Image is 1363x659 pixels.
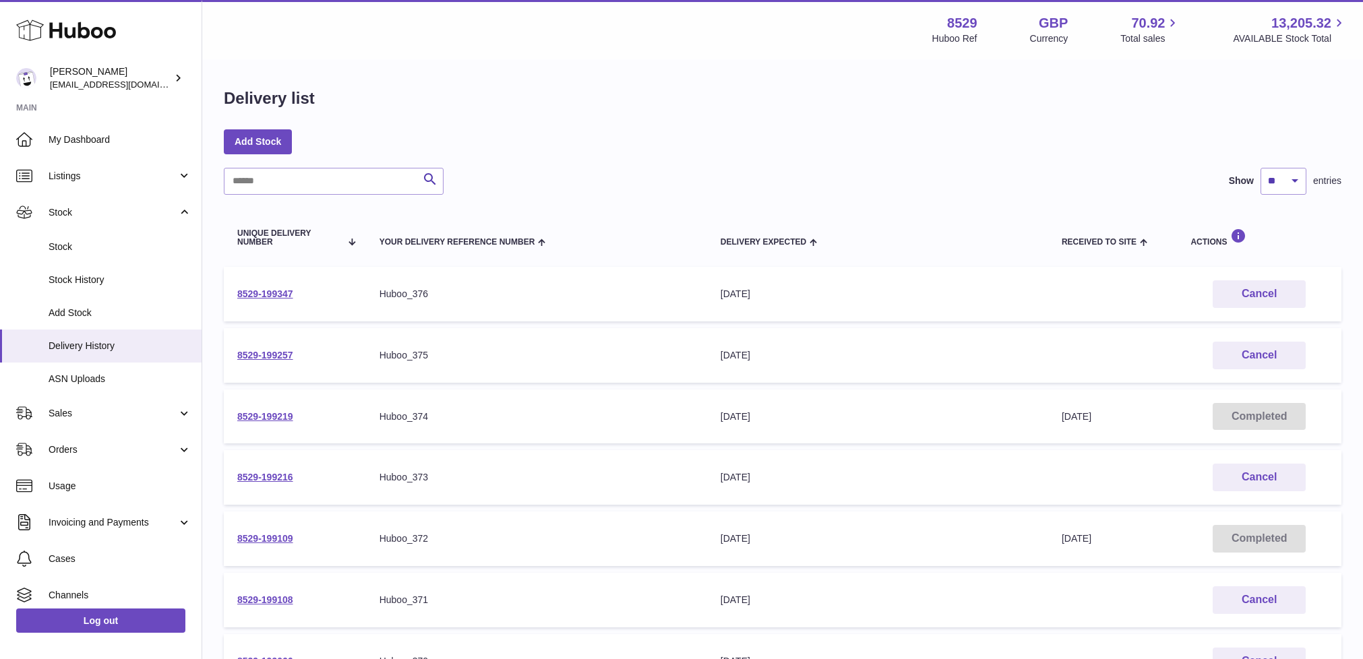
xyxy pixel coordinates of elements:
[49,553,191,565] span: Cases
[932,32,977,45] div: Huboo Ref
[49,373,191,385] span: ASN Uploads
[1213,342,1306,369] button: Cancel
[49,340,191,352] span: Delivery History
[50,65,171,91] div: [PERSON_NAME]
[721,410,1035,423] div: [DATE]
[1120,14,1180,45] a: 70.92 Total sales
[49,443,177,456] span: Orders
[380,288,694,301] div: Huboo_376
[380,410,694,423] div: Huboo_374
[224,88,315,109] h1: Delivery list
[49,307,191,319] span: Add Stock
[721,532,1035,545] div: [DATE]
[1213,280,1306,308] button: Cancel
[1233,32,1347,45] span: AVAILABLE Stock Total
[1313,175,1341,187] span: entries
[1213,586,1306,614] button: Cancel
[49,206,177,219] span: Stock
[1062,533,1091,544] span: [DATE]
[49,589,191,602] span: Channels
[16,68,36,88] img: admin@redgrass.ch
[380,532,694,545] div: Huboo_372
[1039,14,1068,32] strong: GBP
[1030,32,1068,45] div: Currency
[1233,14,1347,45] a: 13,205.32 AVAILABLE Stock Total
[721,594,1035,606] div: [DATE]
[49,516,177,529] span: Invoicing and Payments
[380,594,694,606] div: Huboo_371
[1062,238,1137,247] span: Received to Site
[237,594,293,605] a: 8529-199108
[380,238,535,247] span: Your Delivery Reference Number
[380,349,694,362] div: Huboo_375
[49,407,177,420] span: Sales
[947,14,977,32] strong: 8529
[50,79,198,90] span: [EMAIL_ADDRESS][DOMAIN_NAME]
[1120,32,1180,45] span: Total sales
[237,411,293,422] a: 8529-199219
[721,471,1035,484] div: [DATE]
[49,241,191,253] span: Stock
[380,471,694,484] div: Huboo_373
[49,274,191,286] span: Stock History
[224,129,292,154] a: Add Stock
[237,229,340,247] span: Unique Delivery Number
[1190,228,1328,247] div: Actions
[1062,411,1091,422] span: [DATE]
[721,238,806,247] span: Delivery Expected
[49,170,177,183] span: Listings
[1213,464,1306,491] button: Cancel
[721,288,1035,301] div: [DATE]
[16,608,185,633] a: Log out
[237,533,293,544] a: 8529-199109
[237,472,293,482] a: 8529-199216
[237,288,293,299] a: 8529-199347
[1131,14,1165,32] span: 70.92
[237,350,293,360] a: 8529-199257
[49,133,191,146] span: My Dashboard
[1271,14,1331,32] span: 13,205.32
[721,349,1035,362] div: [DATE]
[49,480,191,493] span: Usage
[1229,175,1254,187] label: Show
